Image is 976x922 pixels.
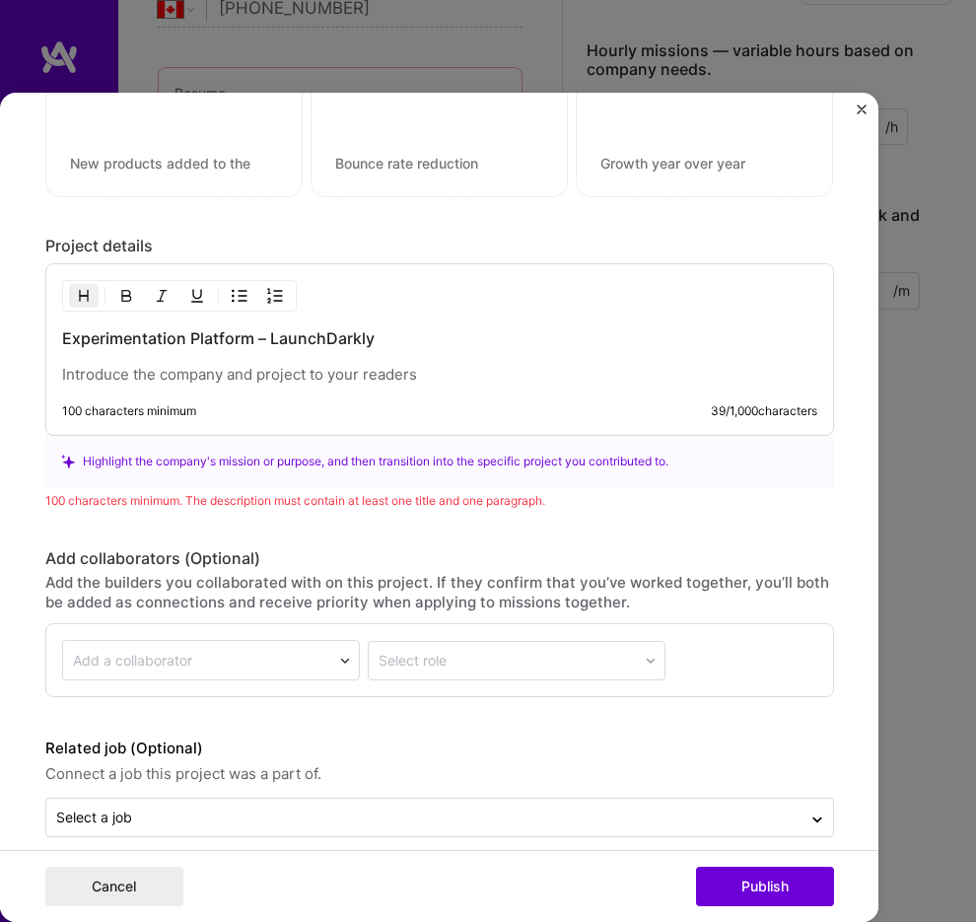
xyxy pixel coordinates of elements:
button: Close [857,105,867,124]
div: Project details [45,237,834,256]
div: 100 characters minimum [62,403,196,419]
button: Publish [696,867,834,906]
div: 100 characters minimum. The description must contain at least one title and one paragraph. [45,491,834,511]
img: OL [267,288,283,304]
img: UL [232,288,247,304]
div: Add the builders you collaborated with on this project. If they confirm that you’ve worked togeth... [45,573,834,611]
img: Heading [76,288,92,304]
h3: Experimentation Platform – LaunchDarkly [62,327,817,349]
img: Divider [218,284,219,308]
span: Connect a job this project was a part of. [45,762,834,786]
label: Related job (Optional) [45,737,834,760]
button: Cancel [45,867,183,906]
i: icon SuggestedTeams [61,455,75,468]
img: Divider [105,284,105,308]
img: Italic [154,288,170,304]
div: Select a job [56,808,132,827]
div: 39 / 1,000 characters [711,403,817,419]
div: Highlight the company's mission or purpose, and then transition into the specific project you con... [61,452,818,471]
img: drop icon [339,655,351,667]
img: Underline [189,288,205,304]
img: Bold [118,288,134,304]
div: Add a collaborator [73,651,192,671]
div: Add collaborators (Optional) [45,549,834,569]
